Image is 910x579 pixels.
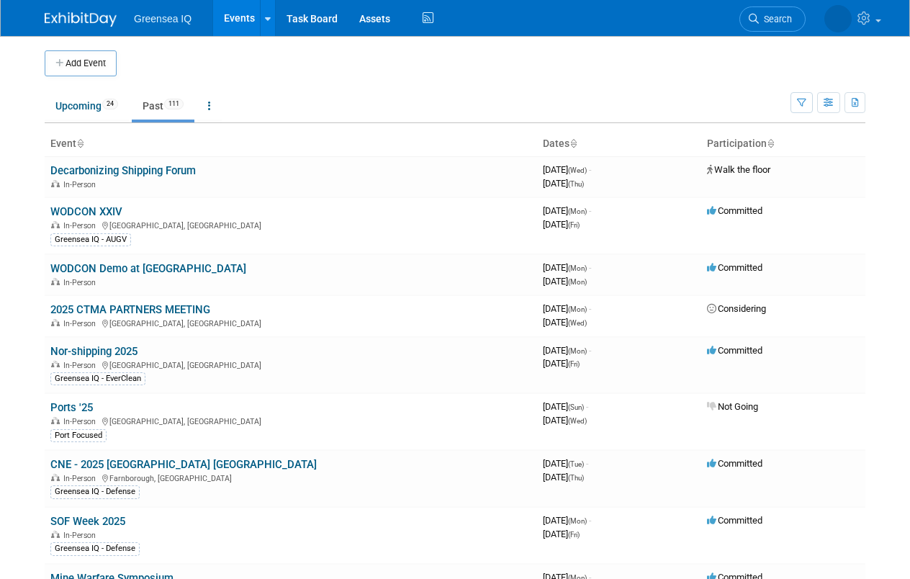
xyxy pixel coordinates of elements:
a: Sort by Participation Type [767,138,774,149]
span: (Mon) [568,305,587,313]
div: Greensea IQ - Defense [50,485,140,498]
span: [DATE] [543,515,591,526]
div: [GEOGRAPHIC_DATA], [GEOGRAPHIC_DATA] [50,359,531,370]
span: (Wed) [568,417,587,425]
span: [DATE] [543,303,591,314]
span: Committed [707,515,762,526]
div: Farnborough, [GEOGRAPHIC_DATA] [50,472,531,483]
span: - [589,303,591,314]
div: [GEOGRAPHIC_DATA], [GEOGRAPHIC_DATA] [50,219,531,230]
div: Port Focused [50,429,107,442]
span: (Mon) [568,278,587,286]
span: - [586,401,588,412]
span: In-Person [63,361,100,370]
a: Decarbonizing Shipping Forum [50,164,196,177]
div: Greensea IQ - AUGV [50,233,131,246]
div: [GEOGRAPHIC_DATA], [GEOGRAPHIC_DATA] [50,317,531,328]
img: In-Person Event [51,180,60,187]
span: Considering [707,303,766,314]
span: - [589,262,591,273]
span: (Fri) [568,221,580,229]
img: Dawn D'Angelillo [824,5,852,32]
span: (Fri) [568,531,580,539]
a: Nor-shipping 2025 [50,345,138,358]
span: [DATE] [543,178,584,189]
span: Committed [707,345,762,356]
a: Sort by Event Name [76,138,84,149]
span: [DATE] [543,458,588,469]
span: [DATE] [543,262,591,273]
div: Greensea IQ - Defense [50,542,140,555]
span: In-Person [63,180,100,189]
span: [DATE] [543,345,591,356]
th: Participation [701,132,865,156]
button: Add Event [45,50,117,76]
img: In-Person Event [51,474,60,481]
img: In-Person Event [51,361,60,368]
span: In-Person [63,417,100,426]
a: Past111 [132,92,194,120]
span: [DATE] [543,529,580,539]
span: (Mon) [568,517,587,525]
span: (Mon) [568,264,587,272]
span: - [589,205,591,216]
a: Ports '25 [50,401,93,414]
span: Walk the floor [707,164,770,175]
a: Search [739,6,806,32]
span: [DATE] [543,415,587,426]
span: Committed [707,262,762,273]
span: [DATE] [543,276,587,287]
span: [DATE] [543,219,580,230]
img: In-Person Event [51,531,60,538]
a: WODCON XXIV [50,205,122,218]
span: (Wed) [568,319,587,327]
span: - [589,345,591,356]
span: Search [759,14,792,24]
img: ExhibitDay [45,12,117,27]
span: Committed [707,458,762,469]
a: 2025 CTMA PARTNERS MEETING [50,303,210,316]
span: In-Person [63,221,100,230]
span: [DATE] [543,358,580,369]
span: [DATE] [543,401,588,412]
a: SOF Week 2025 [50,515,125,528]
span: [DATE] [543,205,591,216]
span: [DATE] [543,164,591,175]
a: Sort by Start Date [569,138,577,149]
span: In-Person [63,278,100,287]
a: WODCON Demo at [GEOGRAPHIC_DATA] [50,262,246,275]
span: (Sun) [568,403,584,411]
span: (Thu) [568,474,584,482]
a: CNE - 2025 [GEOGRAPHIC_DATA] [GEOGRAPHIC_DATA] [50,458,317,471]
span: (Fri) [568,360,580,368]
span: - [589,515,591,526]
span: Not Going [707,401,758,412]
span: In-Person [63,531,100,540]
span: [DATE] [543,472,584,482]
img: In-Person Event [51,417,60,424]
span: Committed [707,205,762,216]
img: In-Person Event [51,221,60,228]
div: [GEOGRAPHIC_DATA], [GEOGRAPHIC_DATA] [50,415,531,426]
th: Dates [537,132,701,156]
span: Greensea IQ [134,13,192,24]
span: In-Person [63,319,100,328]
span: (Mon) [568,347,587,355]
img: In-Person Event [51,278,60,285]
span: - [589,164,591,175]
span: In-Person [63,474,100,483]
span: 111 [164,99,184,109]
span: (Mon) [568,207,587,215]
span: - [586,458,588,469]
span: (Tue) [568,460,584,468]
img: In-Person Event [51,319,60,326]
div: Greensea IQ - EverClean [50,372,145,385]
a: Upcoming24 [45,92,129,120]
span: (Thu) [568,180,584,188]
span: [DATE] [543,317,587,328]
span: (Wed) [568,166,587,174]
th: Event [45,132,537,156]
span: 24 [102,99,118,109]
